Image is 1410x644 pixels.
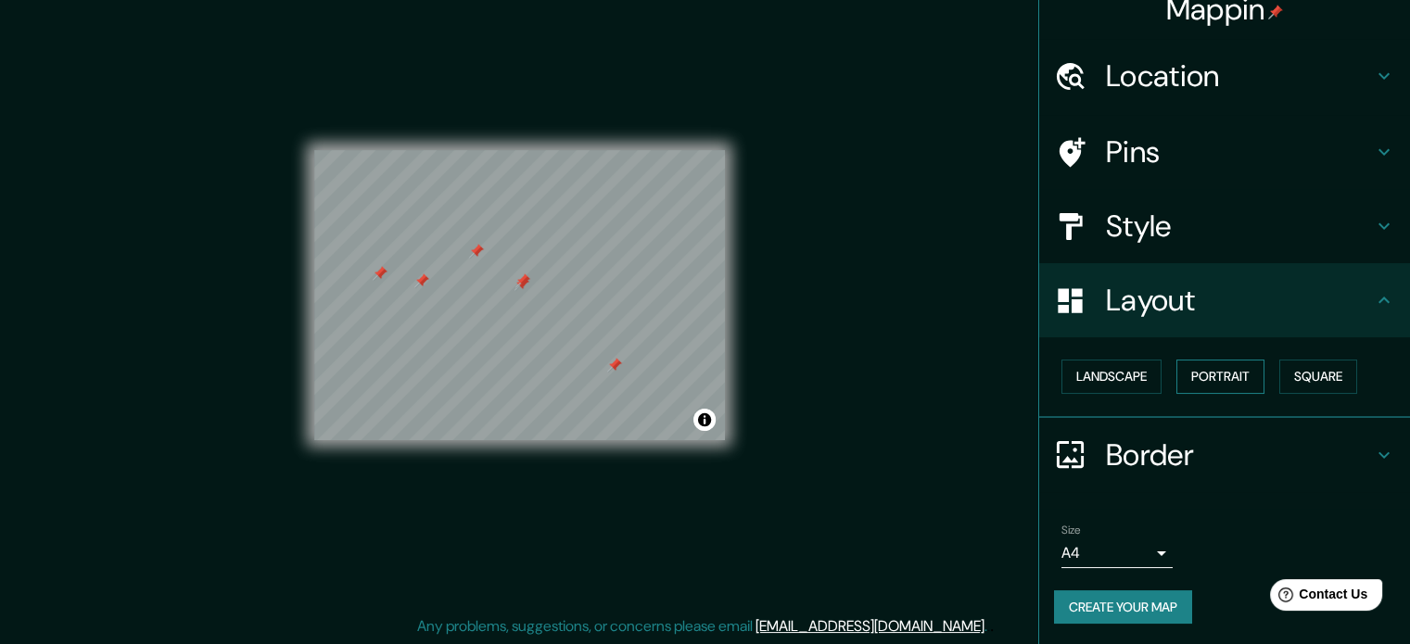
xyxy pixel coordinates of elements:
button: Portrait [1176,360,1264,394]
div: Layout [1039,263,1410,337]
a: [EMAIL_ADDRESS][DOMAIN_NAME] [756,616,984,636]
div: . [990,615,994,638]
h4: Layout [1106,282,1373,319]
iframe: Help widget launcher [1245,572,1390,624]
button: Landscape [1061,360,1162,394]
div: A4 [1061,538,1173,568]
button: Create your map [1054,590,1192,625]
button: Toggle attribution [693,409,716,431]
p: Any problems, suggestions, or concerns please email . [417,615,987,638]
div: Location [1039,39,1410,113]
h4: Style [1106,208,1373,245]
button: Square [1279,360,1357,394]
div: Style [1039,189,1410,263]
div: Border [1039,418,1410,492]
label: Size [1061,522,1081,537]
div: Pins [1039,115,1410,189]
canvas: Map [314,150,725,440]
h4: Border [1106,436,1373,474]
img: pin-icon.png [1268,5,1283,19]
h4: Pins [1106,133,1373,170]
div: . [987,615,990,638]
h4: Location [1106,57,1373,95]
